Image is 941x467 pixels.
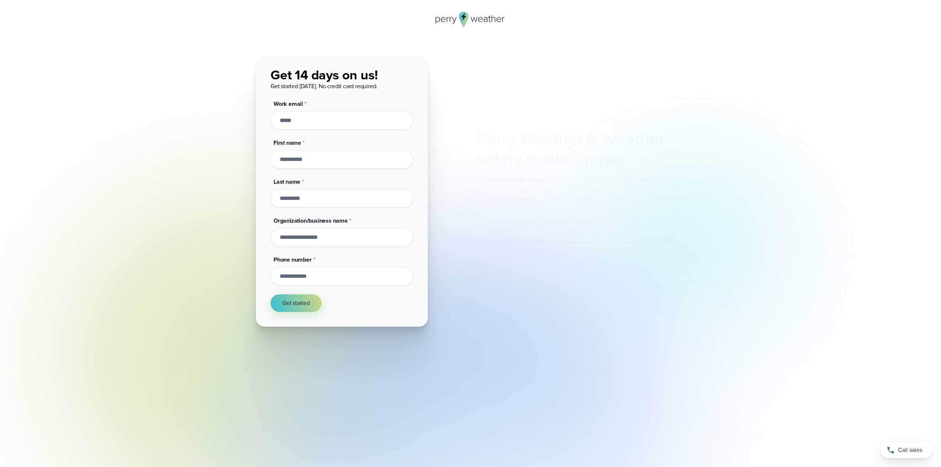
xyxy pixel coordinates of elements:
[271,82,378,90] span: Get started [DATE]. No credit card required.
[273,255,312,264] span: Phone number
[881,442,932,458] a: Call sales
[271,294,322,312] button: Get started
[273,216,348,225] span: Organization/business name
[273,100,303,108] span: Work email
[282,299,310,308] span: Get started
[273,139,301,147] span: First name
[271,65,378,85] span: Get 14 days on us!
[898,446,922,455] span: Call sales
[273,177,300,186] span: Last name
